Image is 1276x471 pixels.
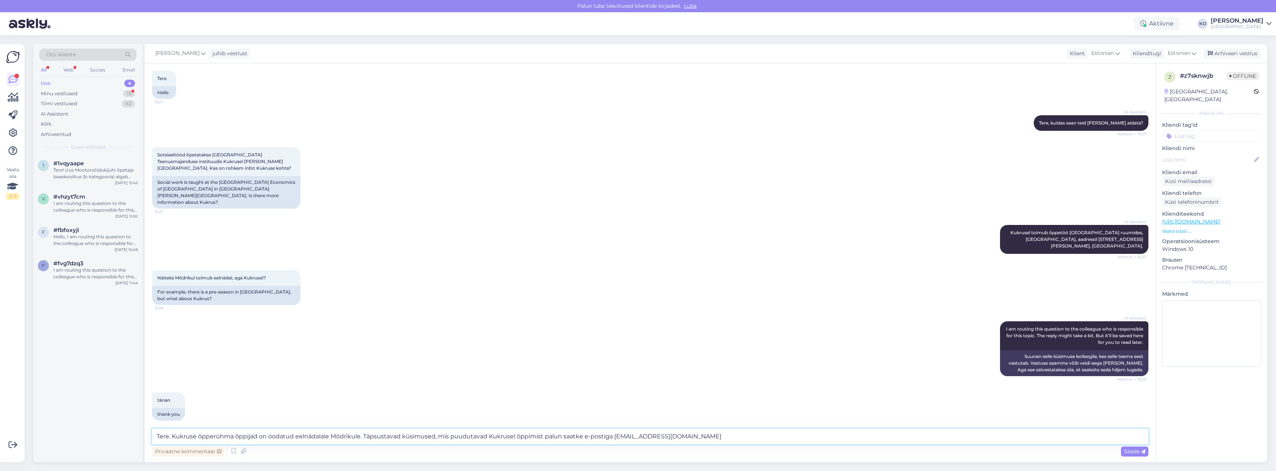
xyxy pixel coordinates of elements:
[1164,88,1254,103] div: [GEOGRAPHIC_DATA], [GEOGRAPHIC_DATA]
[6,166,19,200] div: Vaata siia
[1130,50,1161,57] div: Klienditugi
[157,275,266,281] span: Näiteks Mõdrikul toimub eelnädal, aga Kukrusel?
[53,200,138,213] div: I am routing this question to the colleague who is responsible for this topic. The reply might ta...
[1118,219,1146,225] span: AI Assistent
[1162,176,1215,186] div: Küsi meiliaadressi
[6,50,20,64] img: Askly Logo
[1162,145,1261,152] p: Kliendi nimi
[1180,72,1226,80] div: # z7sknwjb
[62,65,75,75] div: Web
[42,229,45,235] span: f
[152,408,185,421] div: thank you
[71,144,105,150] span: Uued vestlused
[1006,326,1144,345] span: I am routing this question to the colleague who is responsible for this topic. The reply might ta...
[1162,121,1261,129] p: Kliendi tag'id
[1162,228,1261,235] p: Vaata edasi ...
[41,100,77,107] div: Tiimi vestlused
[1168,49,1190,57] span: Estonian
[1162,197,1222,207] div: Küsi telefoninumbrit
[210,50,247,57] div: juhib vestlust
[1162,256,1261,264] p: Brauser
[1118,131,1146,137] span: Nähtud ✓ 15:27
[1168,74,1171,80] span: z
[154,209,182,215] span: 15:27
[53,193,85,200] span: #vhzyt7cm
[157,397,170,403] span: tänan
[42,196,45,202] span: v
[1211,18,1263,24] div: [PERSON_NAME]
[152,429,1148,444] textarea: Tere. Kukruse õpperühma õppijad on oodatud eelnädalale Mõdrikule. Täpsustavad küsimused, mis puud...
[53,167,138,180] div: Tere! Uus Mootorsõidukijuhi õpetaja baaskoolitus (b-kategooria) algab 2026. a-l. Koolitus avataks...
[42,263,45,268] span: f
[53,227,79,233] span: #fbfoxyji
[154,421,182,427] span: 15:29
[1134,17,1180,30] div: Aktiivne
[1118,315,1146,321] span: AI Assistent
[115,280,138,286] div: [DATE] 11:44
[1010,230,1144,249] span: Kukrusel toimub õppetöö [GEOGRAPHIC_DATA] ruumides, [GEOGRAPHIC_DATA], aadressil [STREET_ADDRESS]...
[1162,110,1261,117] div: Kliendi info
[154,99,182,105] span: 15:27
[115,180,138,186] div: [DATE] 15:45
[53,233,138,247] div: Hello, I am routing this question to the colleague who is responsible for this topic. The reply m...
[1162,245,1261,253] p: Windows 10
[154,305,182,311] span: 15:28
[123,90,135,97] div: 15
[122,100,135,107] div: 42
[1162,156,1253,164] input: Lisa nimi
[89,65,107,75] div: Socials
[53,260,83,267] span: #fvg7dzq3
[1162,189,1261,197] p: Kliendi telefon
[1118,109,1146,115] span: AI Assistent
[41,131,71,138] div: Arhiveeritud
[1067,50,1085,57] div: Klient
[115,247,138,252] div: [DATE] 10:46
[6,193,19,200] div: 2 / 3
[1226,72,1259,80] span: Offline
[1162,218,1220,225] a: [URL][DOMAIN_NAME]
[1162,130,1261,142] input: Lisa tag
[1124,448,1145,455] span: Saada
[1162,210,1261,218] p: Klienditeekond
[1091,49,1114,57] span: Estonian
[1162,290,1261,298] p: Märkmed
[1118,254,1146,260] span: Nähtud ✓ 15:27
[1203,49,1260,59] div: Arhiveeri vestlus
[155,49,200,57] span: [PERSON_NAME]
[53,160,84,167] span: #1vqyaape
[152,86,176,99] div: Hello
[39,65,48,75] div: All
[682,3,699,9] span: Luba
[121,65,137,75] div: Email
[1197,19,1208,29] div: KO
[124,80,135,87] div: 4
[1162,238,1261,245] p: Operatsioonisüsteem
[41,90,78,97] div: Minu vestlused
[152,286,300,305] div: For example, there is a pre-season in [GEOGRAPHIC_DATA], but what about Kukrus?
[152,176,300,209] div: Social work is taught at the [GEOGRAPHIC_DATA] Economics of [GEOGRAPHIC_DATA] in [GEOGRAPHIC_DATA...
[1211,18,1272,30] a: [PERSON_NAME][GEOGRAPHIC_DATA]
[157,152,291,171] span: Sotsiaaltööd õpetatakse [GEOGRAPHIC_DATA] Teenusmajanduse instituudis Kukrusel [PERSON_NAME][GEOG...
[152,447,224,457] div: Privaatne kommentaar
[41,120,52,128] div: Kõik
[41,80,50,87] div: Uus
[46,51,76,59] span: Otsi kliente
[1211,24,1263,30] div: [GEOGRAPHIC_DATA]
[157,76,167,81] span: Tere
[1000,350,1148,376] div: Suunan selle küsimuse kolleegile, kes selle teema eest vastutab. Vastuse saamine võib veidi aega ...
[1162,169,1261,176] p: Kliendi email
[53,267,138,280] div: I am routing this question to the colleague who is responsible for this topic. The reply might ta...
[1162,264,1261,272] p: Chrome [TECHNICAL_ID]
[115,213,138,219] div: [DATE] 11:00
[1118,377,1146,382] span: Nähtud ✓ 15:29
[1039,120,1143,126] span: Tere, kuidas saan teid [PERSON_NAME] aidata?
[41,110,68,118] div: AI Assistent
[43,163,44,168] span: 1
[1162,279,1261,286] div: [PERSON_NAME]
